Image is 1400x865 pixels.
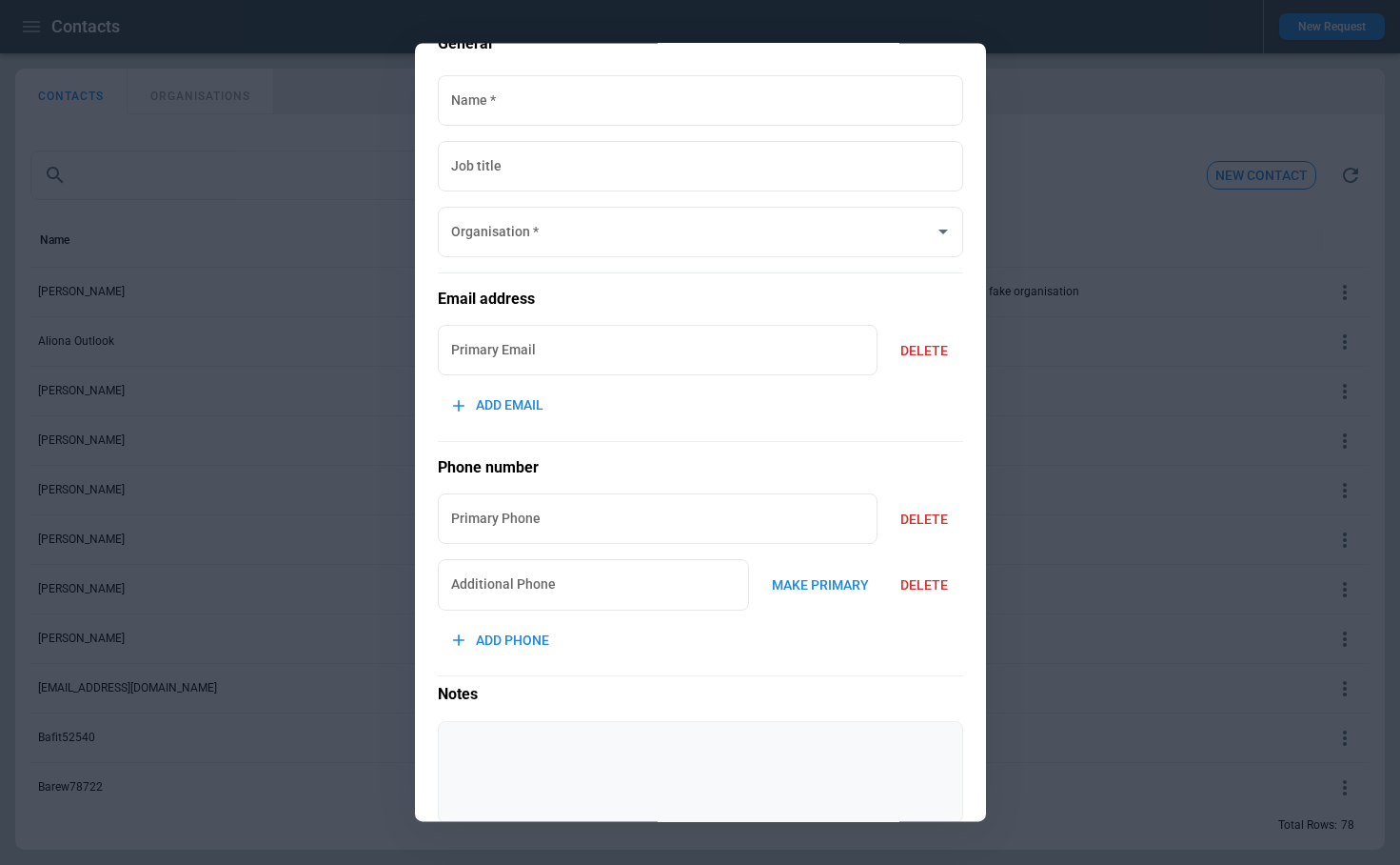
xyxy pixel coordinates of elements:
[438,676,963,706] p: Notes
[885,499,963,540] button: DELETE
[757,565,885,606] button: MAKE PRIMARY
[885,331,963,372] button: DELETE
[885,565,963,606] button: DELETE
[438,386,559,427] button: ADD EMAIL
[438,289,963,310] h5: Email address
[930,219,956,246] button: Open
[438,620,564,661] button: ADD PHONE
[438,457,963,478] h5: Phone number
[438,33,963,54] h5: General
